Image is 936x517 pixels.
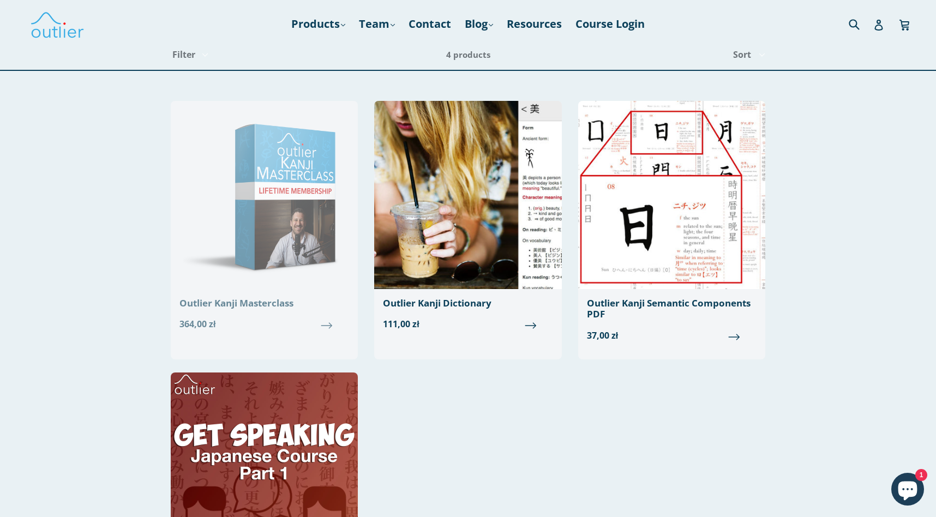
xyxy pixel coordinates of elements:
a: Resources [501,14,567,34]
img: Outlier Linguistics [30,8,85,40]
span: 111,00 zł [383,317,553,330]
span: 364,00 zł [179,317,349,330]
div: Outlier Kanji Masterclass [179,298,349,309]
a: Contact [403,14,457,34]
a: Team [353,14,400,34]
a: Products [286,14,351,34]
inbox-online-store-chat: Shopify online store chat [888,473,927,508]
a: Blog [459,14,499,34]
div: Outlier Kanji Semantic Components PDF [587,298,757,320]
input: Search [846,13,876,35]
a: Outlier Kanji Semantic Components PDF 37,00 zł [578,101,765,351]
a: Outlier Kanji Masterclass 364,00 zł [171,101,358,339]
img: Outlier Kanji Semantic Components PDF Outlier Linguistics [578,101,765,289]
img: Outlier Kanji Dictionary: Essentials Edition Outlier Linguistics [374,101,561,289]
div: Outlier Kanji Dictionary [383,298,553,309]
img: Outlier Kanji Masterclass [171,101,358,289]
span: 37,00 zł [587,329,757,342]
span: 4 products [446,49,490,60]
a: Outlier Kanji Dictionary 111,00 zł [374,101,561,339]
a: Course Login [570,14,650,34]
